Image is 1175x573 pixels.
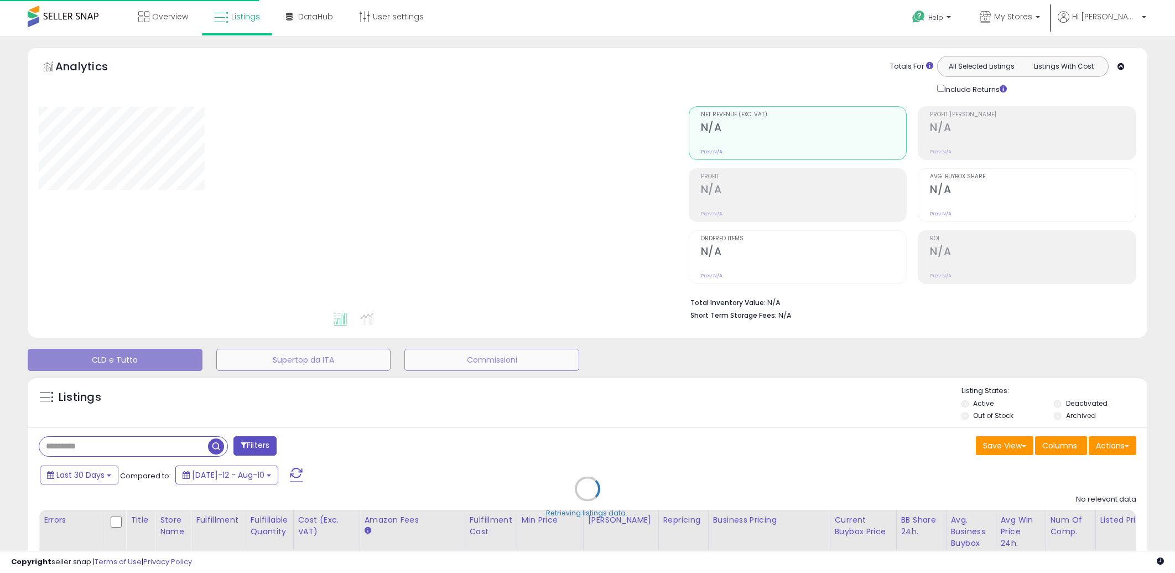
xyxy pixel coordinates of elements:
small: Prev: N/A [701,272,722,279]
small: Prev: N/A [930,148,952,155]
span: Hi [PERSON_NAME] [1072,11,1138,22]
h2: N/A [930,183,1136,198]
i: Get Help [912,10,926,24]
b: Short Term Storage Fees: [690,311,777,320]
h2: N/A [930,121,1136,136]
button: Listings With Cost [1022,59,1105,74]
h5: Analytics [55,59,129,77]
div: Retrieving listings data.. [546,508,629,518]
span: Profit [PERSON_NAME] [930,112,1136,118]
button: Supertop da ITA [216,349,391,371]
button: All Selected Listings [940,59,1023,74]
button: Commissioni [404,349,579,371]
small: Prev: N/A [701,210,722,217]
small: Prev: N/A [930,210,952,217]
h2: N/A [930,245,1136,260]
span: Avg. Buybox Share [930,174,1136,180]
span: Help [928,13,943,22]
b: Total Inventory Value: [690,298,766,307]
span: Overview [152,11,188,22]
span: ROI [930,236,1136,242]
span: Net Revenue (Exc. VAT) [701,112,907,118]
div: seller snap | | [11,557,192,567]
button: CLD e Tutto [28,349,202,371]
span: My Stores [994,11,1032,22]
a: Help [903,2,962,36]
small: Prev: N/A [701,148,722,155]
span: Ordered Items [701,236,907,242]
span: N/A [778,310,792,321]
span: Listings [231,11,260,22]
span: Profit [701,174,907,180]
a: Hi [PERSON_NAME] [1058,11,1146,36]
span: DataHub [298,11,333,22]
div: Include Returns [929,82,1020,95]
h2: N/A [701,183,907,198]
small: Prev: N/A [930,272,952,279]
h2: N/A [701,245,907,260]
div: Totals For [890,61,933,72]
li: N/A [690,295,1128,308]
h2: N/A [701,121,907,136]
strong: Copyright [11,556,51,567]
